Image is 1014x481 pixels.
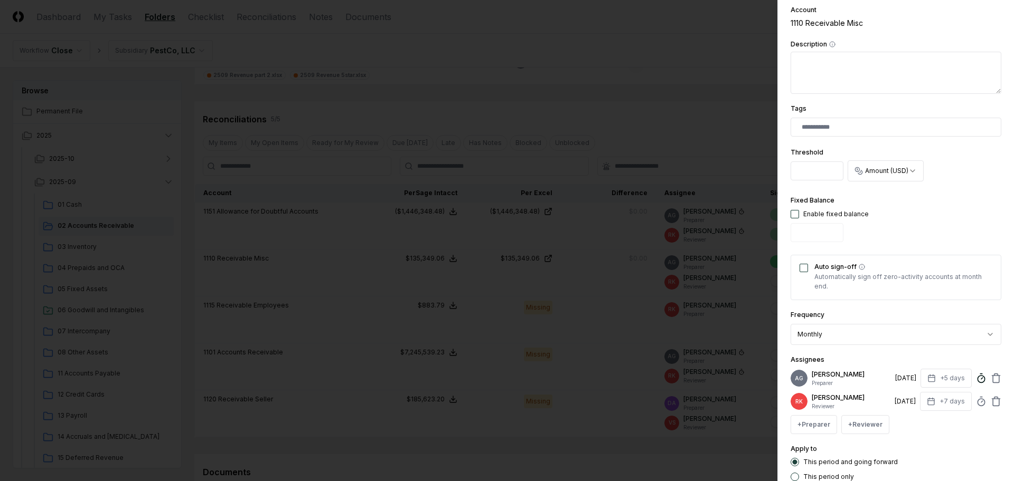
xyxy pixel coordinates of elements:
div: 1110 Receivable Misc [791,17,1001,28]
button: +Reviewer [841,415,889,434]
label: This period and going forward [803,459,898,465]
label: Fixed Balance [791,196,834,204]
p: Automatically sign off zero-activity accounts at month end. [814,272,992,291]
button: +7 days [920,392,972,411]
button: +Preparer [791,415,837,434]
span: RK [795,398,803,406]
button: Description [829,41,835,47]
label: Auto sign-off [814,264,992,270]
p: [PERSON_NAME] [812,393,890,402]
p: Preparer [812,379,891,387]
p: [PERSON_NAME] [812,370,891,379]
span: AG [795,374,803,382]
label: Tags [791,104,806,112]
label: Apply to [791,445,817,453]
label: This period only [803,474,854,480]
label: Assignees [791,355,824,363]
div: Account [791,7,1001,13]
div: [DATE] [895,397,916,406]
div: Enable fixed balance [803,209,869,219]
label: Threshold [791,148,823,156]
button: +5 days [921,369,972,388]
p: Reviewer [812,402,890,410]
button: Auto sign-off [859,264,865,270]
div: [DATE] [895,373,916,383]
label: Description [791,41,1001,47]
label: Frequency [791,311,824,319]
